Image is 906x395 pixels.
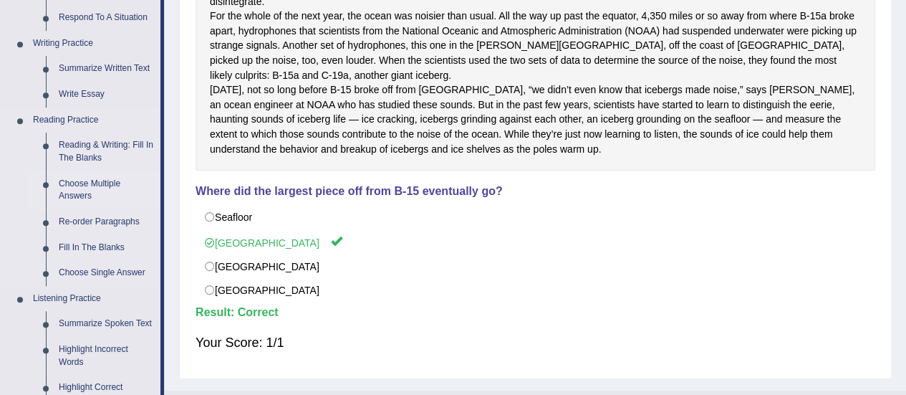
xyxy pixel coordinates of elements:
a: Writing Practice [26,31,160,57]
a: Re-order Paragraphs [52,209,160,235]
a: Summarize Written Text [52,56,160,82]
a: Write Essay [52,82,160,108]
a: Reading Practice [26,108,160,133]
a: Listening Practice [26,286,160,312]
a: Summarize Spoken Text [52,311,160,337]
a: Highlight Incorrect Words [52,337,160,375]
a: Choose Multiple Answers [52,171,160,209]
label: [GEOGRAPHIC_DATA] [196,254,875,279]
a: Respond To A Situation [52,5,160,31]
a: Fill In The Blanks [52,235,160,261]
a: Reading & Writing: Fill In The Blanks [52,133,160,171]
label: [GEOGRAPHIC_DATA] [196,278,875,303]
label: [GEOGRAPHIC_DATA] [196,229,875,255]
div: Your Score: 1/1 [196,325,875,360]
a: Choose Single Answer [52,260,160,286]
h4: Where did the largest piece off from B-15 eventually go? [196,185,875,198]
h4: Result: [196,306,875,319]
label: Seafloor [196,205,875,229]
